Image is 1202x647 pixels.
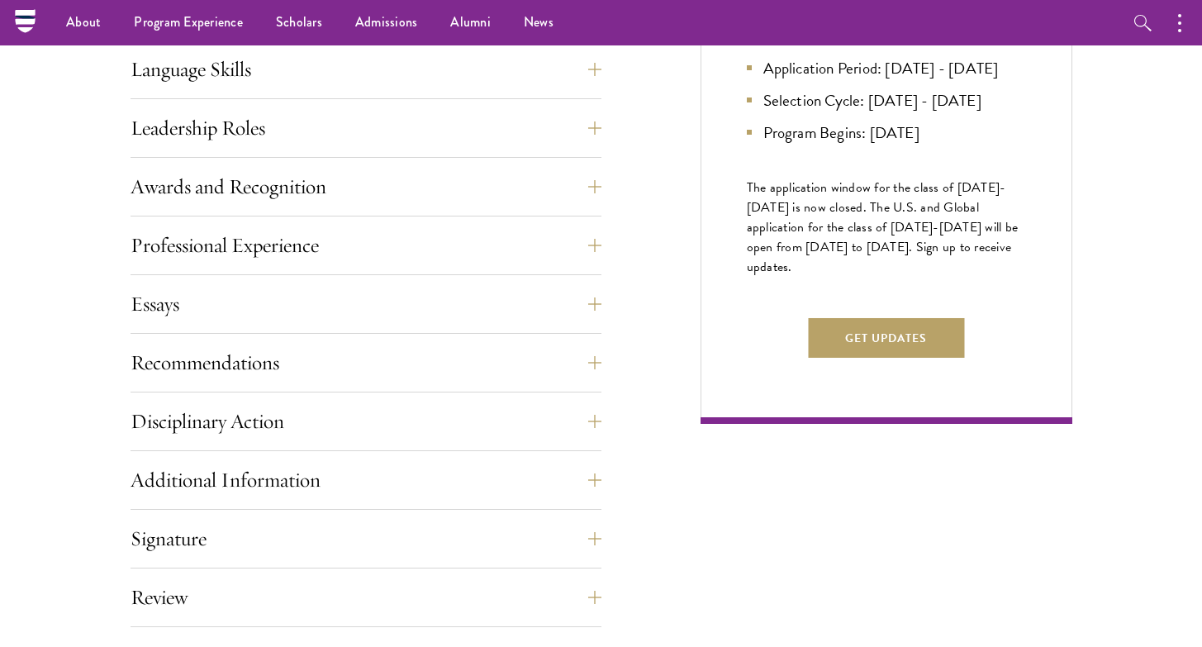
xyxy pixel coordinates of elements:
[747,178,1019,277] span: The application window for the class of [DATE]-[DATE] is now closed. The U.S. and Global applicat...
[131,402,601,441] button: Disciplinary Action
[808,318,964,358] button: Get Updates
[747,121,1026,145] li: Program Begins: [DATE]
[131,460,601,500] button: Additional Information
[747,88,1026,112] li: Selection Cycle: [DATE] - [DATE]
[131,284,601,324] button: Essays
[131,108,601,148] button: Leadership Roles
[131,578,601,617] button: Review
[131,167,601,207] button: Awards and Recognition
[747,56,1026,80] li: Application Period: [DATE] - [DATE]
[131,343,601,383] button: Recommendations
[131,226,601,265] button: Professional Experience
[131,50,601,89] button: Language Skills
[131,519,601,559] button: Signature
